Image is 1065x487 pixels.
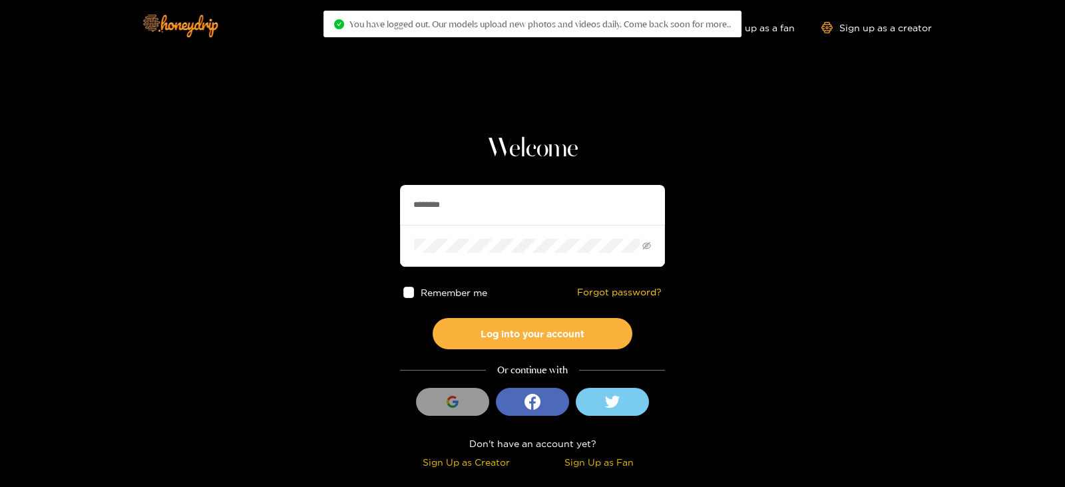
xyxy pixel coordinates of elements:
h1: Welcome [400,133,665,165]
div: Don't have an account yet? [400,436,665,451]
div: Sign Up as Creator [403,454,529,470]
button: Log into your account [433,318,632,349]
a: Forgot password? [577,287,662,298]
span: eye-invisible [642,242,651,250]
div: Sign Up as Fan [536,454,662,470]
span: check-circle [334,19,344,29]
a: Sign up as a fan [704,22,795,33]
div: Or continue with [400,363,665,378]
span: Remember me [421,287,488,297]
span: You have logged out. Our models upload new photos and videos daily. Come back soon for more.. [349,19,731,29]
a: Sign up as a creator [821,22,932,33]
